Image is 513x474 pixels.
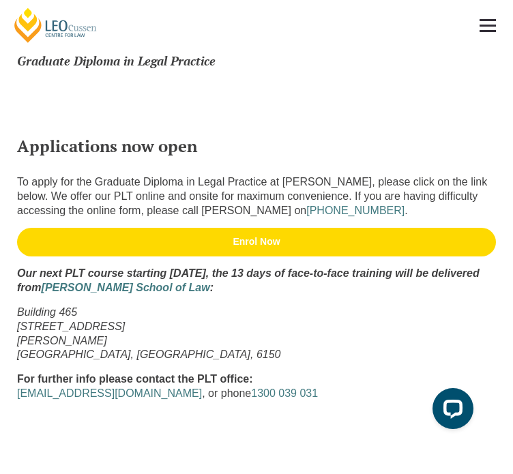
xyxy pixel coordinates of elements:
a: [PERSON_NAME] Centre for Law [12,7,99,44]
a: [EMAIL_ADDRESS][DOMAIN_NAME] [17,387,202,399]
em: [GEOGRAPHIC_DATA], [GEOGRAPHIC_DATA], 6150 [17,349,280,360]
em: Building 465 [17,306,77,318]
h2: Applications now open [17,137,496,155]
em: Graduate Diploma in Legal Practice [17,53,216,69]
a: [PERSON_NAME] School of Law [42,282,210,293]
p: To apply for the Graduate Diploma in Legal Practice at [PERSON_NAME], please click on the link be... [17,175,496,218]
strong: Our next PLT course starting [DATE], the 13 days of face-to-face training will be delivered from : [17,267,480,293]
em: [STREET_ADDRESS] [17,321,125,332]
strong: For further info please contact the PLT office: [17,373,253,385]
a: 1300 039 031 [251,387,318,399]
iframe: LiveChat chat widget [422,383,479,440]
a: [PHONE_NUMBER] [306,205,405,216]
a: Enrol Now [17,228,496,256]
em: [PERSON_NAME] [17,335,107,346]
p: , or phone [17,372,496,401]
